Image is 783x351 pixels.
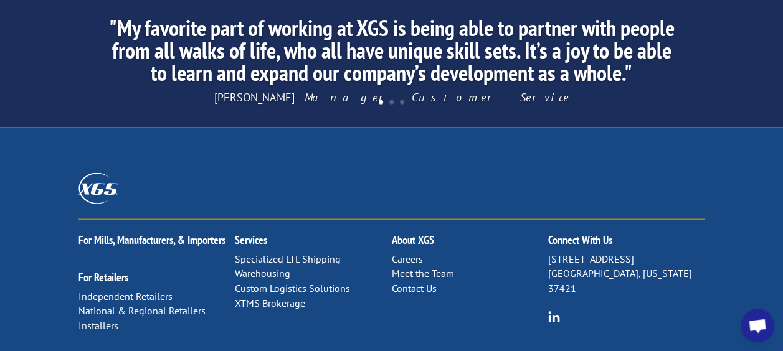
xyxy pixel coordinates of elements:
[102,90,681,105] p: [PERSON_NAME]
[78,173,118,204] img: XGS_Logos_ALL_2024_All_White
[548,252,705,296] p: [STREET_ADDRESS] [GEOGRAPHIC_DATA], [US_STATE] 37421
[235,297,305,309] a: XTMS Brokerage
[548,235,705,252] h2: Connect With Us
[235,267,290,279] a: Warehousing
[78,304,206,317] a: National & Regional Retailers
[78,290,173,302] a: Independent Retailers
[295,90,301,105] span: –
[548,311,560,323] img: group-6
[741,309,774,342] a: Open chat
[235,282,350,294] a: Custom Logistics Solutions
[391,267,453,279] a: Meet the Team
[391,233,434,247] a: About XGS
[305,90,569,105] em: Manager Customer Service
[235,233,267,247] a: Services
[78,270,128,284] a: For Retailers
[391,253,422,265] a: Careers
[389,100,394,105] a: 2
[78,319,118,332] a: Installers
[102,17,681,90] h2: "My favorite part of working at XGS is being able to partner with people from all walks of life, ...
[391,282,436,294] a: Contact Us
[78,233,225,247] a: For Mills, Manufacturers, & Importers
[379,100,383,105] a: 1
[235,253,341,265] a: Specialized LTL Shipping
[400,100,404,105] a: 3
